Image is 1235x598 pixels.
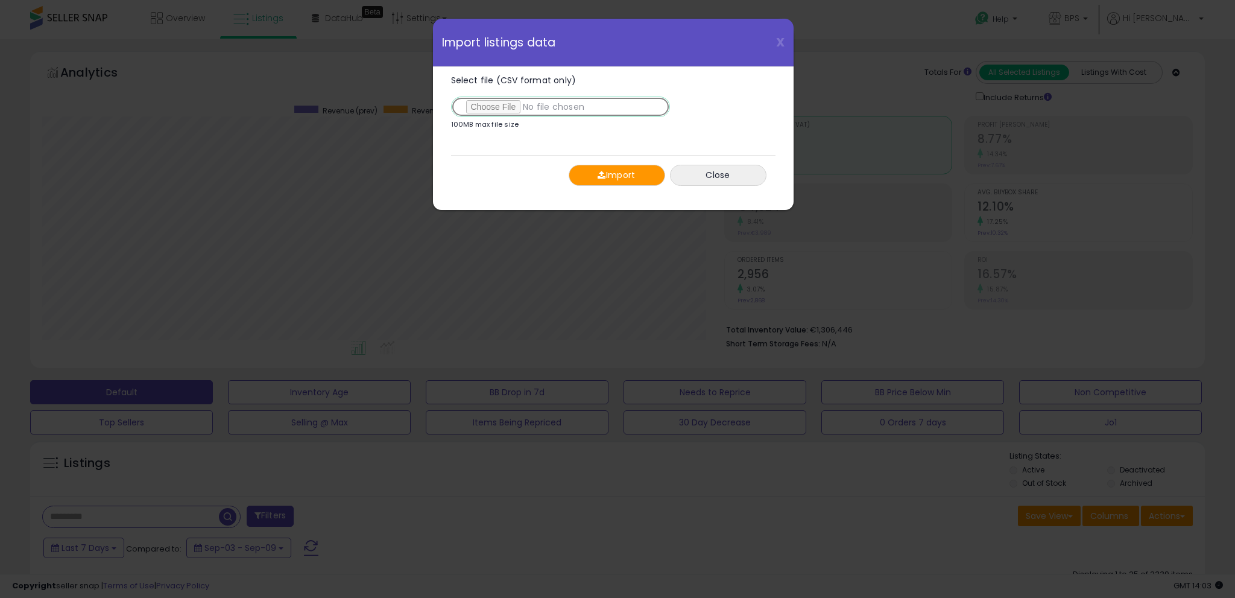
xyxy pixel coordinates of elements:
button: Close [670,165,766,186]
p: 100MB max file size [451,121,519,128]
span: Import listings data [442,37,556,48]
span: Select file (CSV format only) [451,74,576,86]
span: X [776,34,785,51]
button: Import [569,165,665,186]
